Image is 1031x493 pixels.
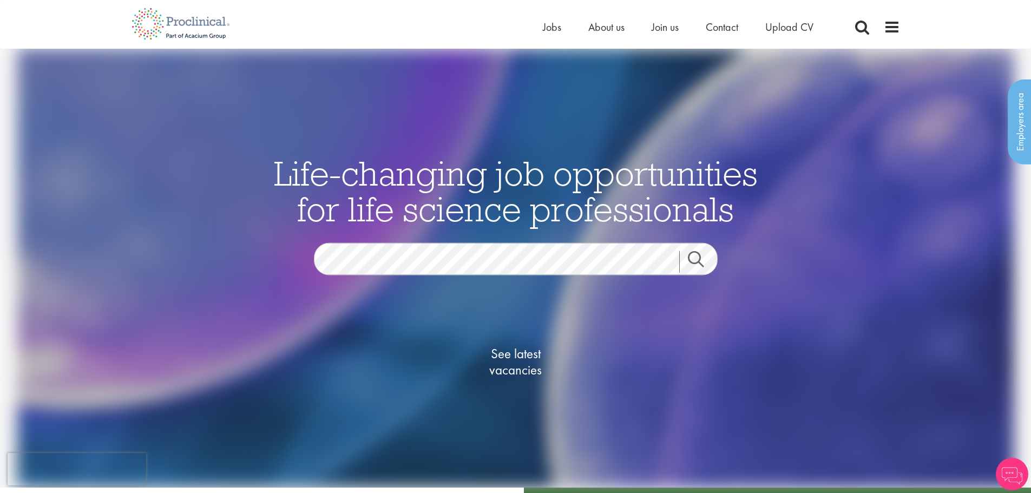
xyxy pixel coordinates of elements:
[679,251,726,273] a: Job search submit button
[274,152,758,231] span: Life-changing job opportunities for life science professionals
[652,20,679,34] a: Join us
[706,20,738,34] a: Contact
[8,453,146,485] iframe: reCAPTCHA
[765,20,813,34] a: Upload CV
[17,49,1014,488] img: candidate home
[462,346,570,378] span: See latest vacancies
[996,458,1028,490] img: Chatbot
[588,20,625,34] a: About us
[543,20,561,34] a: Jobs
[462,303,570,422] a: See latestvacancies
